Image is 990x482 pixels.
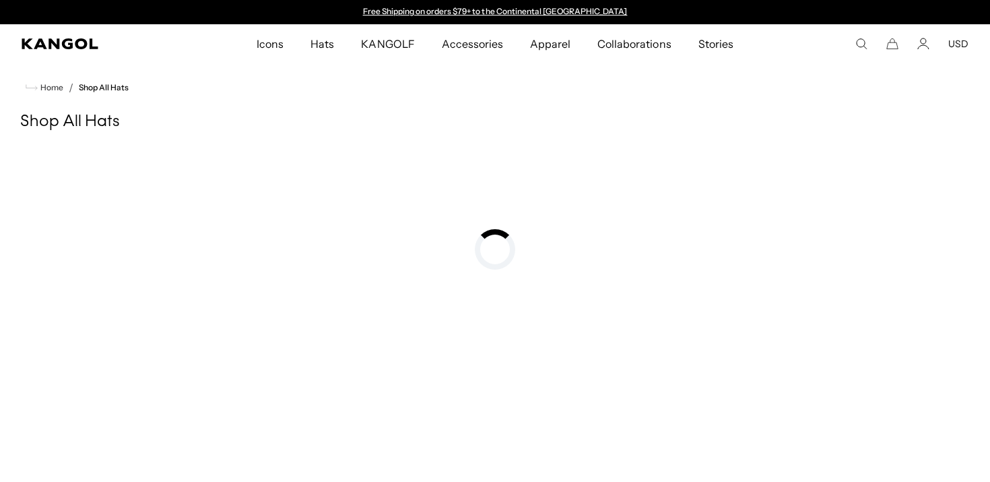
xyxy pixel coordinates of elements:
[530,24,570,63] span: Apparel
[363,6,628,16] a: Free Shipping on orders $79+ to the Continental [GEOGRAPHIC_DATA]
[886,38,898,50] button: Cart
[356,7,634,18] div: 1 of 2
[356,7,634,18] slideshow-component: Announcement bar
[855,38,867,50] summary: Search here
[698,24,733,63] span: Stories
[22,38,169,49] a: Kangol
[20,112,970,132] h1: Shop All Hats
[597,24,671,63] span: Collaborations
[442,24,503,63] span: Accessories
[428,24,517,63] a: Accessories
[297,24,348,63] a: Hats
[63,80,73,96] li: /
[348,24,428,63] a: KANGOLF
[257,24,284,63] span: Icons
[243,24,297,63] a: Icons
[356,7,634,18] div: Announcement
[917,38,929,50] a: Account
[79,83,129,92] a: Shop All Hats
[38,83,63,92] span: Home
[948,38,968,50] button: USD
[685,24,747,63] a: Stories
[361,24,414,63] span: KANGOLF
[584,24,684,63] a: Collaborations
[310,24,334,63] span: Hats
[517,24,584,63] a: Apparel
[26,82,63,94] a: Home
